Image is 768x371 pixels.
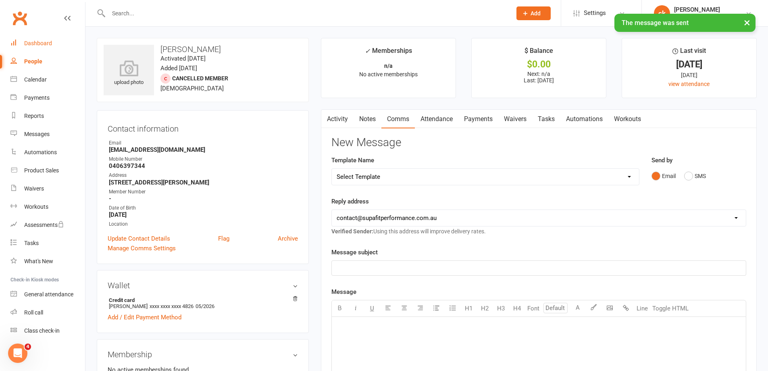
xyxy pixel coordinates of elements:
[24,185,44,192] div: Waivers
[109,172,298,179] div: Address
[24,222,64,228] div: Assessments
[651,168,676,184] button: Email
[24,94,50,101] div: Payments
[524,46,553,60] div: $ Balance
[160,65,197,72] time: Added [DATE]
[509,300,525,317] button: H4
[629,71,749,80] div: [DATE]
[516,6,551,20] button: Add
[109,188,298,196] div: Member Number
[10,216,85,234] a: Assessments
[10,143,85,161] a: Automations
[672,46,706,60] div: Last visit
[370,305,374,312] span: U
[570,300,586,317] button: A
[109,211,298,218] strong: [DATE]
[365,46,412,61] div: Memberships
[608,110,647,128] a: Workouts
[10,125,85,143] a: Messages
[525,300,541,317] button: Font
[109,204,298,212] div: Date of Birth
[24,58,42,65] div: People
[10,8,30,28] a: Clubworx
[25,344,31,350] span: 4
[364,300,380,317] button: U
[24,167,59,174] div: Product Sales
[560,110,608,128] a: Automations
[24,113,44,119] div: Reports
[531,10,541,17] span: Add
[150,303,194,309] span: xxxx xxxx xxxx 4826
[24,203,48,210] div: Workouts
[10,89,85,107] a: Payments
[10,304,85,322] a: Roll call
[650,300,691,317] button: Toggle HTML
[109,162,298,170] strong: 0406397344
[10,161,85,180] a: Product Sales
[543,303,568,313] input: Default
[321,110,354,128] a: Activity
[160,85,224,92] span: [DEMOGRAPHIC_DATA]
[740,14,754,31] button: ×
[172,75,228,82] span: Cancelled member
[458,110,498,128] a: Payments
[109,139,298,147] div: Email
[109,220,298,228] div: Location
[106,8,506,19] input: Search...
[8,344,27,363] iframe: Intercom live chat
[654,5,670,21] div: ck
[384,63,393,69] strong: n/a
[10,252,85,270] a: What's New
[278,234,298,243] a: Archive
[108,312,181,322] a: Add / Edit Payment Method
[331,136,746,149] h3: New Message
[651,155,672,165] label: Send by
[109,297,294,303] strong: Credit card
[24,40,52,46] div: Dashboard
[331,228,373,235] strong: Verified Sender:
[24,240,39,246] div: Tasks
[629,60,749,69] div: [DATE]
[10,322,85,340] a: Class kiosk mode
[10,198,85,216] a: Workouts
[108,281,298,290] h3: Wallet
[104,60,154,87] div: upload photo
[10,107,85,125] a: Reports
[532,110,560,128] a: Tasks
[109,179,298,186] strong: [STREET_ADDRESS][PERSON_NAME]
[584,4,606,22] span: Settings
[331,228,486,235] span: Using this address will improve delivery rates.
[477,300,493,317] button: H2
[331,197,369,206] label: Reply address
[24,309,43,316] div: Roll call
[674,6,745,13] div: [PERSON_NAME]
[493,300,509,317] button: H3
[331,287,356,297] label: Message
[634,300,650,317] button: Line
[196,303,214,309] span: 05/2026
[10,34,85,52] a: Dashboard
[104,45,302,54] h3: [PERSON_NAME]
[331,155,374,165] label: Template Name
[109,195,298,202] strong: -
[10,180,85,198] a: Waivers
[365,47,370,55] i: ✓
[108,234,170,243] a: Update Contact Details
[24,76,47,83] div: Calendar
[381,110,415,128] a: Comms
[354,110,381,128] a: Notes
[24,131,50,137] div: Messages
[359,71,418,78] span: No active memberships
[614,14,756,32] div: The message was sent
[160,55,206,62] time: Activated [DATE]
[415,110,458,128] a: Attendance
[109,155,298,163] div: Mobile Number
[479,71,599,84] p: Next: n/a Last: [DATE]
[24,327,60,334] div: Class check-in
[668,81,710,87] a: view attendance
[331,247,378,257] label: Message subject
[108,296,298,310] li: [PERSON_NAME]
[461,300,477,317] button: H1
[108,350,298,359] h3: Membership
[10,234,85,252] a: Tasks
